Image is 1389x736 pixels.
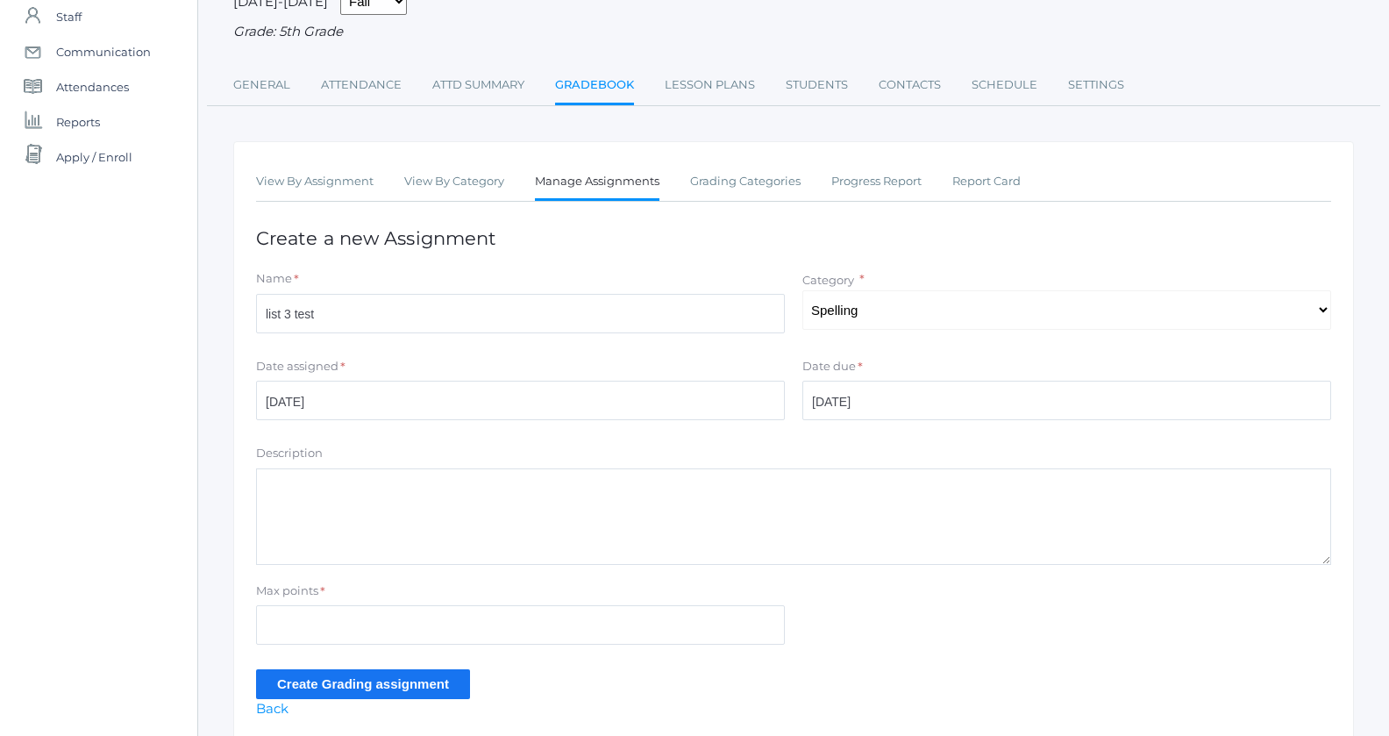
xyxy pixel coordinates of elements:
a: General [233,68,290,103]
a: Report Card [952,164,1021,199]
div: Grade: 5th Grade [233,22,1354,42]
a: Grading Categories [690,164,801,199]
a: Manage Assignments [535,164,659,202]
a: View By Category [404,164,504,199]
a: Students [786,68,848,103]
a: Gradebook [555,68,634,105]
a: Attd Summary [432,68,524,103]
span: Apply / Enroll [56,139,132,175]
h1: Create a new Assignment [256,228,1331,248]
label: Date due [802,358,856,375]
a: Back [256,700,288,717]
label: Date assigned [256,358,338,375]
a: Lesson Plans [665,68,755,103]
a: Settings [1068,68,1124,103]
a: Progress Report [831,164,922,199]
a: View By Assignment [256,164,374,199]
label: Max points [256,582,318,600]
span: Reports [56,104,100,139]
label: Name [256,270,292,288]
a: Schedule [972,68,1037,103]
input: Create Grading assignment [256,669,470,698]
a: Attendance [321,68,402,103]
a: Contacts [879,68,941,103]
label: Description [256,445,323,462]
label: Category [802,273,854,287]
span: Attendances [56,69,129,104]
span: Communication [56,34,151,69]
